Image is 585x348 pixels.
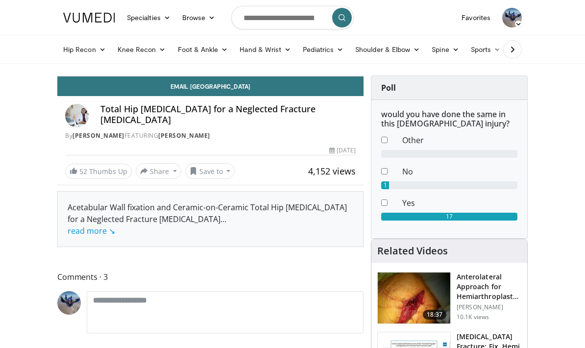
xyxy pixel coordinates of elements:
p: [PERSON_NAME] [457,303,521,311]
img: Avatar [502,8,522,27]
dd: Other [395,134,525,146]
div: Acetabular Wall fixation and Ceramic-on-Ceramic Total Hip [MEDICAL_DATA] for a Neglected Fracture... [68,201,353,237]
a: read more ↘ [68,225,115,236]
div: 17 [381,213,517,221]
a: 52 Thumbs Up [65,164,132,179]
a: Specialties [121,8,176,27]
h4: Related Videos [377,245,448,257]
strong: Poll [381,82,396,93]
a: Email [GEOGRAPHIC_DATA] [57,76,364,96]
a: [PERSON_NAME] [73,131,124,140]
span: 4,152 views [308,165,356,177]
span: 18:37 [423,310,446,320]
h3: Anterolateral Approach for Hemiarthroplasty for [MEDICAL_DATA] Fracture [457,272,521,301]
dd: Yes [395,197,525,209]
button: Save to [185,163,235,179]
img: 78c34c25-97ae-4c02-9d2f-9b8ccc85d359.150x105_q85_crop-smart_upscale.jpg [378,273,450,323]
a: Spine [426,40,464,59]
img: Avatar [65,104,89,127]
span: Comments 3 [57,271,364,283]
button: Share [136,163,181,179]
a: Foot & Ankle [172,40,234,59]
a: Hand & Wrist [234,40,297,59]
a: 18:37 Anterolateral Approach for Hemiarthroplasty for [MEDICAL_DATA] Fracture [PERSON_NAME] 10.1K... [377,272,521,324]
div: 1 [381,181,389,189]
h6: would you have done the same in this [DEMOGRAPHIC_DATA] injury? [381,110,517,128]
a: [PERSON_NAME] [158,131,210,140]
a: Pediatrics [297,40,349,59]
a: Knee Recon [112,40,172,59]
a: Sports [465,40,507,59]
h4: Total Hip [MEDICAL_DATA] for a Neglected Fracture [MEDICAL_DATA] [100,104,356,125]
a: Browse [176,8,221,27]
a: Favorites [456,8,496,27]
img: VuMedi Logo [63,13,115,23]
dd: No [395,166,525,177]
p: 10.1K views [457,313,489,321]
div: By FEATURING [65,131,356,140]
a: Hip Recon [57,40,112,59]
span: 52 [79,167,87,176]
a: Shoulder & Elbow [349,40,426,59]
input: Search topics, interventions [231,6,354,29]
div: [DATE] [329,146,356,155]
img: Avatar [57,291,81,315]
